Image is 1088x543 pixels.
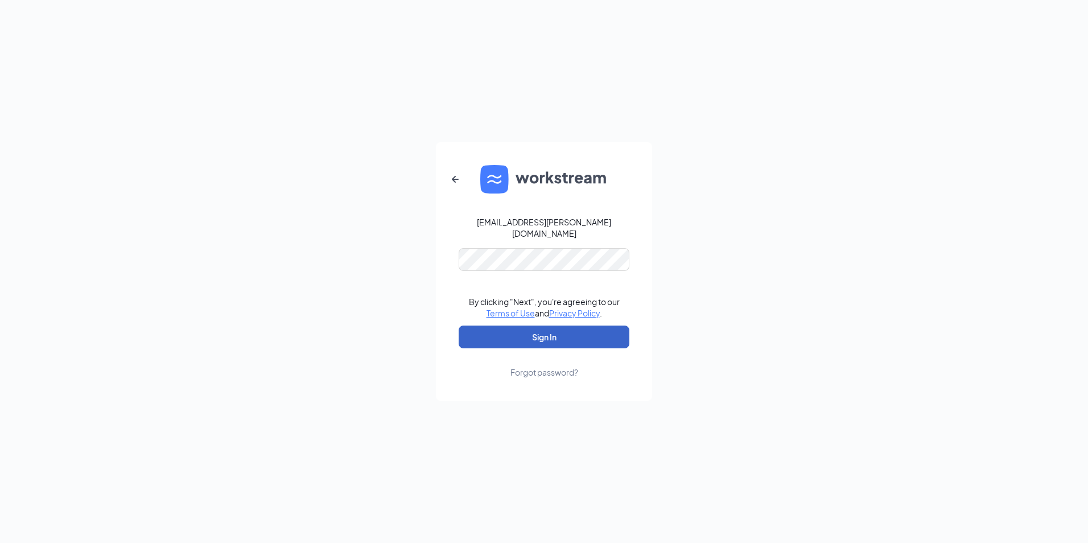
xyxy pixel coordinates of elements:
a: Privacy Policy [549,308,600,318]
div: Forgot password? [510,367,578,378]
svg: ArrowLeftNew [448,172,462,186]
button: Sign In [459,326,629,348]
a: Forgot password? [510,348,578,378]
div: By clicking "Next", you're agreeing to our and . [469,296,620,319]
div: [EMAIL_ADDRESS][PERSON_NAME][DOMAIN_NAME] [459,216,629,239]
a: Terms of Use [487,308,535,318]
button: ArrowLeftNew [442,166,469,193]
img: WS logo and Workstream text [480,165,608,194]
